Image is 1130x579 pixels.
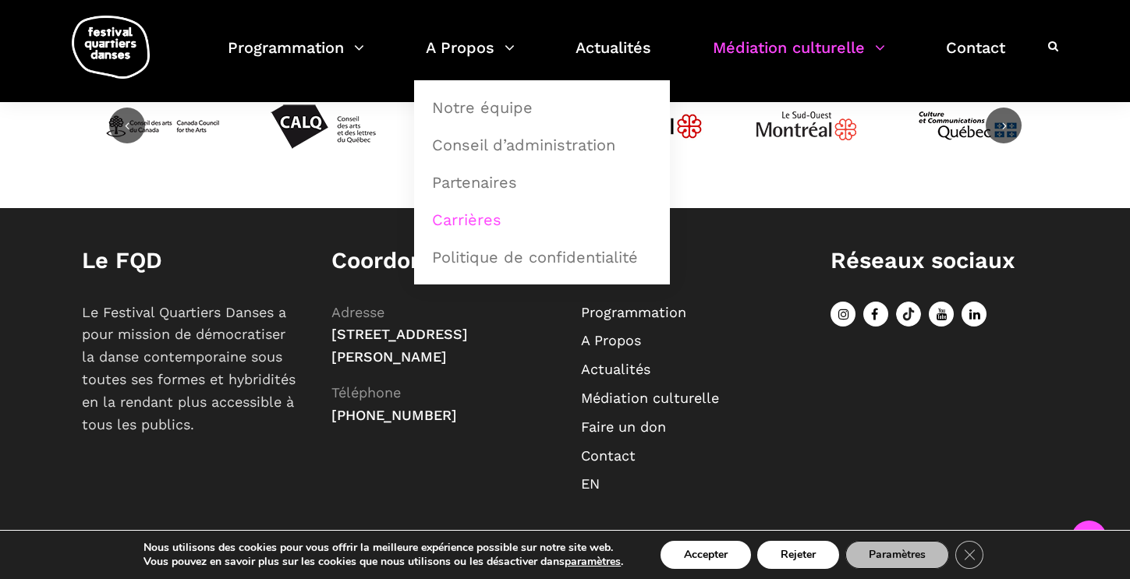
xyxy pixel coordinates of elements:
[581,247,799,274] h1: Menu
[426,34,515,80] a: A Propos
[331,326,468,365] span: [STREET_ADDRESS][PERSON_NAME]
[423,90,661,125] a: Notre équipe
[845,541,949,569] button: Paramètres
[661,541,751,569] button: Accepter
[423,239,661,275] a: Politique de confidentialité
[331,304,384,320] span: Adresse
[713,34,885,80] a: Médiation culturelle
[264,68,381,185] img: Calq_noir
[946,34,1005,80] a: Contact
[581,390,719,406] a: Médiation culturelle
[423,127,661,163] a: Conseil d’administration
[82,247,300,274] h1: Le FQD
[955,541,983,569] button: Close GDPR Cookie Banner
[581,361,650,377] a: Actualités
[748,68,865,185] img: Logo_Mtl_Le_Sud-Ouest.svg_
[331,407,457,423] span: [PHONE_NUMBER]
[228,34,364,80] a: Programmation
[831,247,1049,274] h1: Réseaux sociaux
[581,475,600,492] a: EN
[423,164,661,200] a: Partenaires
[581,304,686,320] a: Programmation
[576,34,651,80] a: Actualités
[82,302,300,436] p: Le Festival Quartiers Danses a pour mission de démocratiser la danse contemporaine sous toutes se...
[143,541,623,555] p: Nous utilisons des cookies pour vous offrir la meilleure expérience possible sur notre site web.
[331,247,550,274] h1: Coordonnées
[909,68,1026,185] img: mccq-3-3
[757,541,839,569] button: Rejeter
[581,418,666,435] a: Faire un don
[423,202,661,238] a: Carrières
[72,16,150,79] img: logo-fqd-med
[104,68,221,185] img: CAC_BW_black_f
[331,384,401,401] span: Téléphone
[565,555,621,569] button: paramètres
[143,555,623,569] p: Vous pouvez en savoir plus sur les cookies que nous utilisons ou les désactiver dans .
[581,447,636,464] a: Contact
[581,332,641,348] a: A Propos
